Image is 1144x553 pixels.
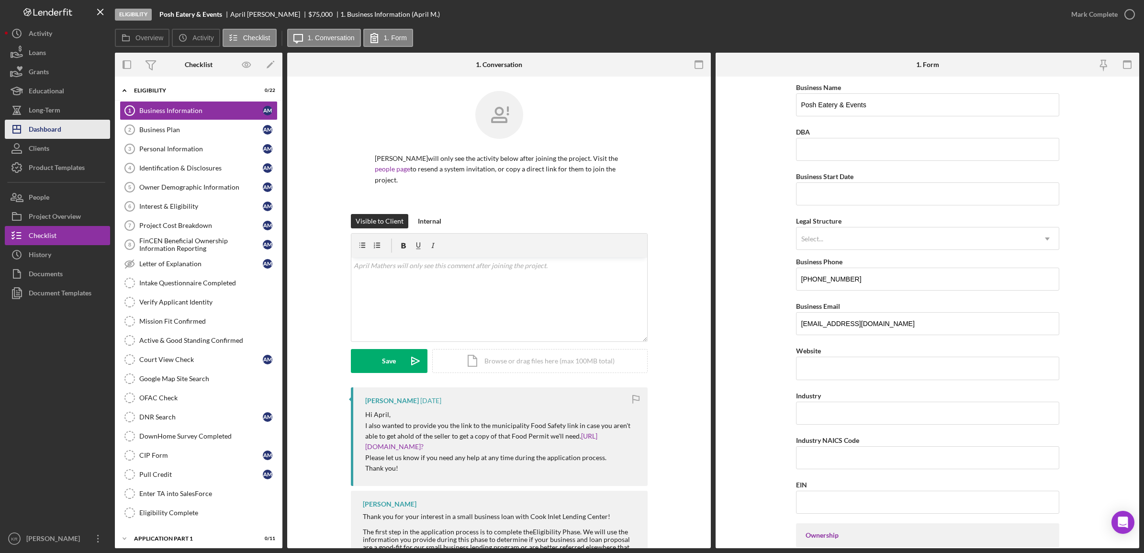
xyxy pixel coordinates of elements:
[5,207,110,226] button: Project Overview
[115,29,169,47] button: Overview
[139,145,263,153] div: Personal Information
[5,101,110,120] a: Long-Term
[5,139,110,158] button: Clients
[139,107,263,114] div: Business Information
[796,258,842,266] label: Business Phone
[263,125,272,135] div: A M
[796,302,840,310] label: Business Email
[139,471,263,478] div: Pull Credit
[384,34,407,42] label: 1. Form
[916,61,939,68] div: 1. Form
[139,413,263,421] div: DNR Search
[796,481,807,489] label: EIN
[5,264,110,283] button: Documents
[258,536,275,542] div: 0 / 11
[128,184,131,190] tspan: 5
[120,139,278,158] a: 3Personal InformationAM
[120,158,278,178] a: 4Identification & DisclosuresAM
[120,369,278,388] a: Google Map Site Search
[29,207,81,228] div: Project Overview
[185,61,213,68] div: Checklist
[29,139,49,160] div: Clients
[192,34,213,42] label: Activity
[29,81,64,103] div: Educational
[263,355,272,364] div: A M
[263,202,272,211] div: A M
[29,158,85,180] div: Product Templates
[363,500,416,508] div: [PERSON_NAME]
[5,120,110,139] a: Dashboard
[120,407,278,427] a: DNR SearchAM
[356,214,404,228] div: Visible to Client
[287,29,361,47] button: 1. Conversation
[263,259,272,269] div: A M
[120,293,278,312] a: Verify Applicant Identity
[120,216,278,235] a: 7Project Cost BreakdownAM
[139,222,263,229] div: Project Cost Breakdown
[29,120,61,141] div: Dashboard
[120,331,278,350] a: Active & Good Standing Confirmed
[243,34,270,42] label: Checklist
[1111,511,1134,534] div: Open Intercom Messenger
[796,392,821,400] label: Industry
[5,283,110,303] button: Document Templates
[382,349,396,373] div: Save
[139,203,263,210] div: Interest & Eligibility
[258,88,275,93] div: 0 / 22
[139,356,263,363] div: Court View Check
[128,223,131,228] tspan: 7
[139,298,277,306] div: Verify Applicant Identity
[375,153,624,185] p: [PERSON_NAME] will only see the activity below after joining the project. Visit the to resend a s...
[134,536,251,542] div: Application Part 1
[29,62,49,84] div: Grants
[128,127,131,133] tspan: 2
[308,34,355,42] label: 1. Conversation
[365,409,638,420] p: Hi April,
[5,62,110,81] button: Grants
[29,24,52,45] div: Activity
[134,88,251,93] div: Eligibility
[365,397,419,405] div: [PERSON_NAME]
[5,24,110,43] a: Activity
[135,34,163,42] label: Overview
[139,126,263,134] div: Business Plan
[128,242,131,248] tspan: 8
[139,279,277,287] div: Intake Questionnaire Completed
[263,221,272,230] div: A M
[263,163,272,173] div: A M
[120,235,278,254] a: 8FinCEN Beneficial Ownership Information ReportingAM
[5,529,110,548] button: KR[PERSON_NAME]
[796,436,859,444] label: Industry NAICS Code
[5,245,110,264] button: History
[420,397,441,405] time: 2025-09-17 21:51
[139,509,277,517] div: Eligibility Complete
[5,226,110,245] button: Checklist
[120,254,278,273] a: Letter of ExplanationAM
[365,452,638,463] p: Please let us know if you need any help at any time during the application process.
[128,203,131,209] tspan: 6
[139,237,263,252] div: FinCEN Beneficial Ownership Information Reporting
[159,11,222,18] b: Posh Eatery & Events
[801,235,823,243] div: Select...
[308,10,333,18] span: $75,000
[263,451,272,460] div: A M
[375,165,410,173] a: people page
[139,317,277,325] div: Mission Fit Confirmed
[29,101,60,122] div: Long-Term
[172,29,220,47] button: Activity
[806,531,1050,539] div: Ownership
[128,165,132,171] tspan: 4
[120,273,278,293] a: Intake Questionnaire Completed
[139,432,277,440] div: DownHome Survey Completed
[5,158,110,177] button: Product Templates
[5,81,110,101] button: Educational
[5,43,110,62] button: Loans
[29,188,49,209] div: People
[796,128,810,136] label: DBA
[263,240,272,249] div: A M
